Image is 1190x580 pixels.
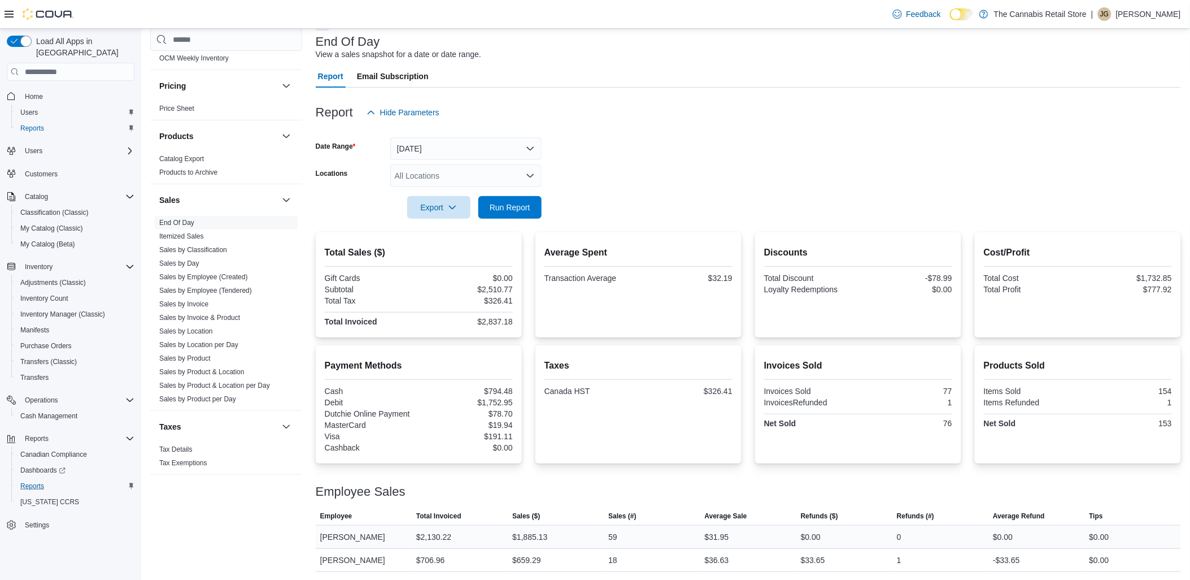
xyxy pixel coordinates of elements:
[150,216,302,410] div: Sales
[159,232,204,241] span: Itemized Sales
[20,260,134,274] span: Inventory
[11,205,139,220] button: Classification (Classic)
[11,306,139,322] button: Inventory Manager (Classic)
[23,8,73,20] img: Cova
[316,169,348,178] label: Locations
[159,54,229,62] a: OCM Weekly Inventory
[860,387,952,396] div: 77
[159,246,227,254] a: Sales by Classification
[490,202,530,213] span: Run Report
[421,285,513,294] div: $2,510.77
[280,420,293,434] button: Taxes
[2,88,139,104] button: Home
[362,101,444,124] button: Hide Parameters
[984,274,1076,283] div: Total Cost
[11,105,139,120] button: Users
[159,168,217,177] span: Products to Archive
[20,393,63,407] button: Operations
[159,54,229,63] span: OCM Weekly Inventory
[512,553,541,567] div: $659.29
[32,36,134,58] span: Load All Apps in [GEOGRAPHIC_DATA]
[16,355,134,369] span: Transfers (Classic)
[16,495,134,509] span: Washington CCRS
[325,317,377,326] strong: Total Invoiced
[159,421,277,432] button: Taxes
[20,412,77,421] span: Cash Management
[316,526,412,548] div: [PERSON_NAME]
[159,445,193,453] a: Tax Details
[159,168,217,176] a: Products to Archive
[16,371,134,384] span: Transfers
[764,359,952,373] h2: Invoices Sold
[20,144,134,158] span: Users
[11,370,139,386] button: Transfers
[705,530,729,544] div: $31.95
[25,262,53,271] span: Inventory
[421,409,513,418] div: $78.70
[159,194,277,206] button: Sales
[325,246,513,259] h2: Total Sales ($)
[20,208,89,217] span: Classification (Classic)
[20,310,105,319] span: Inventory Manager (Classic)
[325,409,417,418] div: Dutchie Online Payment
[984,246,1172,259] h2: Cost/Profit
[20,167,62,181] a: Customers
[20,432,53,445] button: Reports
[608,512,636,521] span: Sales (#)
[25,521,49,530] span: Settings
[608,530,617,544] div: 59
[16,464,134,477] span: Dashboards
[159,382,270,389] a: Sales by Product & Location per Day
[801,530,821,544] div: $0.00
[421,274,513,283] div: $0.00
[20,190,53,204] button: Catalog
[860,285,952,294] div: $0.00
[984,285,1076,294] div: Total Profit
[1100,7,1109,21] span: JG
[150,443,302,474] div: Taxes
[1080,419,1172,428] div: 153
[1098,7,1111,21] div: Jessica Gerstman
[1080,398,1172,407] div: 1
[421,387,513,396] div: $794.48
[16,106,134,119] span: Users
[16,292,134,305] span: Inventory Count
[11,462,139,478] a: Dashboards
[897,553,901,567] div: 1
[764,398,856,407] div: InvoicesRefunded
[16,448,91,461] a: Canadian Compliance
[11,220,139,236] button: My Catalog (Classic)
[318,65,343,88] span: Report
[20,278,86,287] span: Adjustments (Classic)
[20,373,49,382] span: Transfers
[25,192,48,201] span: Catalog
[20,260,57,274] button: Inventory
[764,387,856,396] div: Invoices Sold
[325,387,417,396] div: Cash
[421,421,513,430] div: $19.94
[1089,553,1109,567] div: $0.00
[897,530,901,544] div: 0
[159,341,238,349] a: Sales by Location per Day
[159,300,208,308] a: Sales by Invoice
[16,222,88,235] a: My Catalog (Classic)
[20,518,54,532] a: Settings
[416,530,451,544] div: $2,130.22
[159,395,236,403] a: Sales by Product per Day
[25,146,42,155] span: Users
[984,398,1076,407] div: Items Refunded
[16,276,134,289] span: Adjustments (Classic)
[421,317,513,326] div: $2,837.18
[16,339,76,353] a: Purchase Orders
[860,274,952,283] div: -$78.99
[512,512,540,521] span: Sales ($)
[159,154,204,163] span: Catalog Export
[150,152,302,184] div: Products
[993,530,1013,544] div: $0.00
[544,387,637,396] div: Canada HST
[16,464,70,477] a: Dashboards
[20,357,77,366] span: Transfers (Classic)
[159,218,194,227] span: End Of Day
[325,285,417,294] div: Subtotal
[544,359,733,373] h2: Taxes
